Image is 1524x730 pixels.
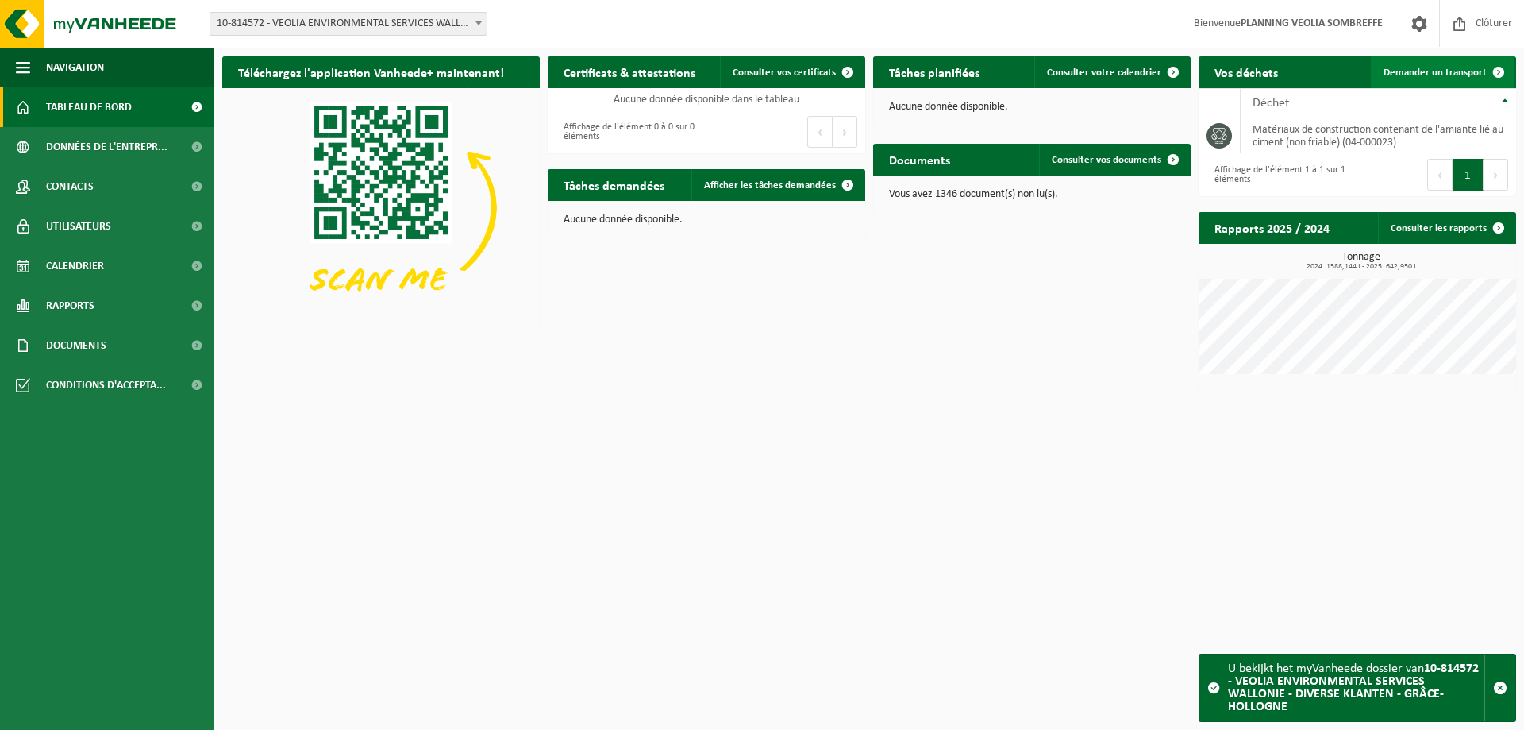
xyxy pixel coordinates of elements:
[1206,157,1349,192] div: Affichage de l'élément 1 à 1 sur 1 éléments
[1228,662,1479,713] strong: 10-814572 - VEOLIA ENVIRONMENTAL SERVICES WALLONIE - DIVERSE KLANTEN - GRÂCE-HOLLOGNE
[1378,212,1514,244] a: Consulter les rapports
[46,87,132,127] span: Tableau de bord
[46,326,106,365] span: Documents
[1427,159,1453,191] button: Previous
[46,365,166,405] span: Conditions d'accepta...
[1484,159,1508,191] button: Next
[1206,263,1516,271] span: 2024: 1588,144 t - 2025: 642,950 t
[1052,155,1161,165] span: Consulter vos documents
[1034,56,1189,88] a: Consulter votre calendrier
[556,114,698,149] div: Affichage de l'élément 0 à 0 sur 0 éléments
[46,48,104,87] span: Navigation
[1253,97,1289,110] span: Déchet
[807,116,833,148] button: Previous
[1384,68,1487,78] span: Demander un transport
[210,12,487,36] span: 10-814572 - VEOLIA ENVIRONMENTAL SERVICES WALLONIE - DIVERSE KLANTEN - GRÂCE-HOLLOGNE
[222,88,540,326] img: Download de VHEPlus App
[210,13,487,35] span: 10-814572 - VEOLIA ENVIRONMENTAL SERVICES WALLONIE - DIVERSE KLANTEN - GRÂCE-HOLLOGNE
[1047,68,1161,78] span: Consulter votre calendrier
[1039,144,1189,176] a: Consulter vos documents
[889,189,1175,200] p: Vous avez 1346 document(s) non lu(s).
[46,207,111,246] span: Utilisateurs
[1199,212,1345,243] h2: Rapports 2025 / 2024
[46,127,167,167] span: Données de l'entrepr...
[1199,56,1294,87] h2: Vos déchets
[548,169,680,200] h2: Tâches demandées
[46,286,94,326] span: Rapports
[873,56,995,87] h2: Tâches planifiées
[1371,56,1514,88] a: Demander un transport
[46,167,94,207] span: Contacts
[704,180,836,191] span: Afficher les tâches demandées
[1228,655,1484,721] div: U bekijkt het myVanheede dossier van
[873,144,966,175] h2: Documents
[1453,159,1484,191] button: 1
[889,102,1175,113] p: Aucune donnée disponible.
[1206,252,1516,271] h3: Tonnage
[833,116,857,148] button: Next
[548,88,865,110] td: Aucune donnée disponible dans le tableau
[1241,118,1516,153] td: matériaux de construction contenant de l'amiante lié au ciment (non friable) (04-000023)
[733,68,836,78] span: Consulter vos certificats
[1241,17,1383,29] strong: PLANNING VEOLIA SOMBREFFE
[564,214,849,226] p: Aucune donnée disponible.
[548,56,711,87] h2: Certificats & attestations
[46,246,104,286] span: Calendrier
[720,56,864,88] a: Consulter vos certificats
[222,56,520,87] h2: Téléchargez l'application Vanheede+ maintenant!
[691,169,864,201] a: Afficher les tâches demandées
